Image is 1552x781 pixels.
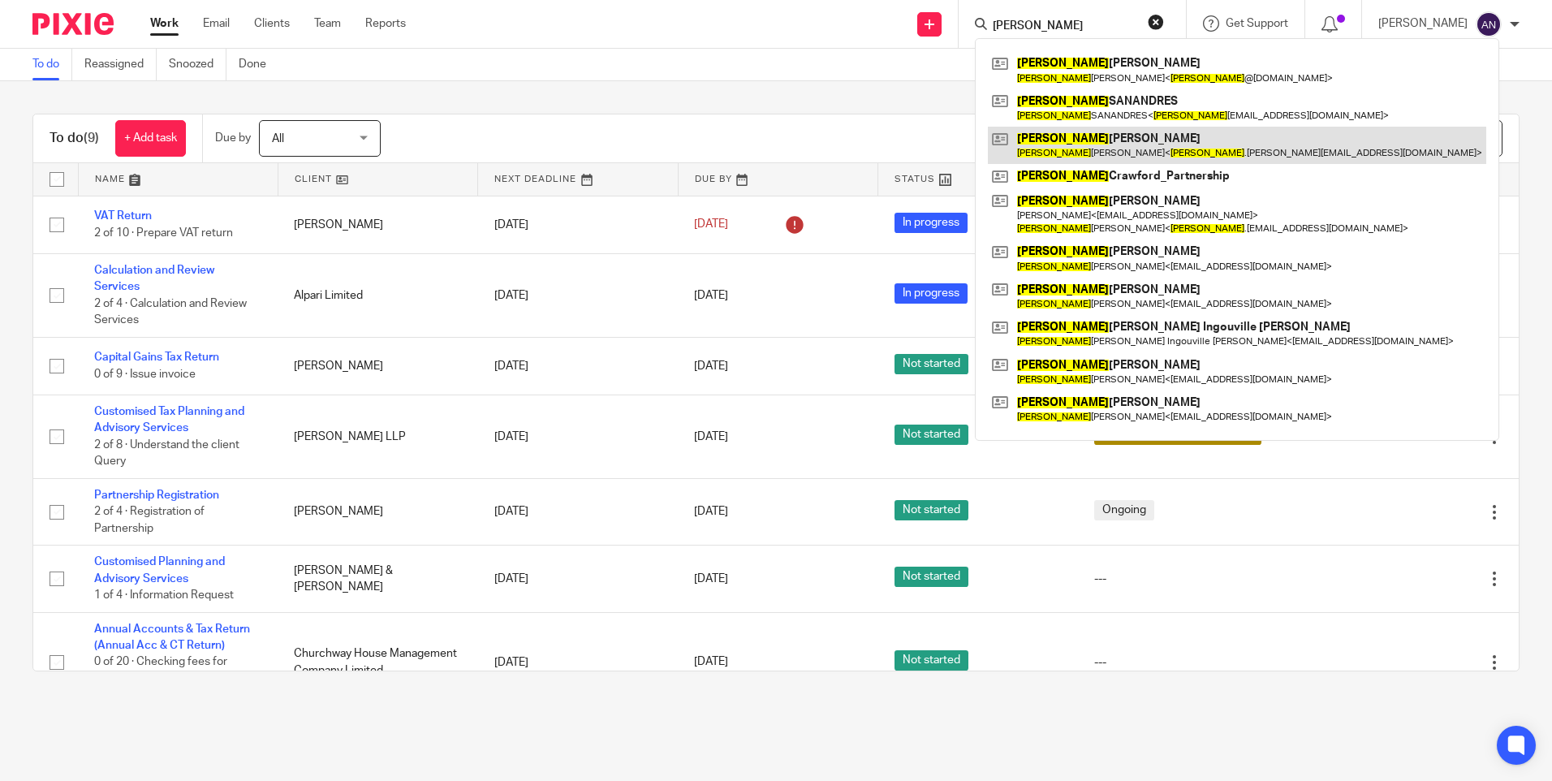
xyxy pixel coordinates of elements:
[694,507,728,518] span: [DATE]
[314,15,341,32] a: Team
[1148,14,1164,30] button: Clear
[895,650,968,671] span: Not started
[32,49,72,80] a: To do
[1476,11,1502,37] img: svg%3E
[1226,18,1288,29] span: Get Support
[94,298,247,326] span: 2 of 4 · Calculation and Review Services
[478,395,678,479] td: [DATE]
[203,15,230,32] a: Email
[694,219,728,231] span: [DATE]
[272,133,284,145] span: All
[50,130,99,147] h1: To do
[1094,571,1302,587] div: ---
[694,290,728,301] span: [DATE]
[694,360,728,372] span: [DATE]
[239,49,278,80] a: Done
[94,490,219,501] a: Partnership Registration
[478,337,678,395] td: [DATE]
[84,49,157,80] a: Reassigned
[169,49,226,80] a: Snoozed
[94,406,244,434] a: Customised Tax Planning and Advisory Services
[1378,15,1468,32] p: [PERSON_NAME]
[278,196,477,253] td: [PERSON_NAME]
[895,283,968,304] span: In progress
[84,132,99,145] span: (9)
[278,253,477,337] td: Alpari Limited
[94,352,219,363] a: Capital Gains Tax Return
[215,130,251,146] p: Due by
[278,546,477,612] td: [PERSON_NAME] & [PERSON_NAME]
[1094,654,1302,671] div: ---
[94,227,233,239] span: 2 of 10 · Prepare VAT return
[94,210,152,222] a: VAT Return
[94,656,227,701] span: 0 of 20 · Checking fees for Previous Year Paid with Accounts
[94,624,250,651] a: Annual Accounts & Tax Return (Annual Acc & CT Return)
[254,15,290,32] a: Clients
[895,500,968,520] span: Not started
[478,546,678,612] td: [DATE]
[278,478,477,545] td: [PERSON_NAME]
[895,213,968,233] span: In progress
[150,15,179,32] a: Work
[478,478,678,545] td: [DATE]
[115,120,186,157] a: + Add task
[694,657,728,668] span: [DATE]
[991,19,1137,34] input: Search
[94,265,214,292] a: Calculation and Review Services
[694,573,728,585] span: [DATE]
[94,556,225,584] a: Customised Planning and Advisory Services
[278,395,477,479] td: [PERSON_NAME] LLP
[278,612,477,712] td: Churchway House Management Company Limited
[478,253,678,337] td: [DATE]
[478,196,678,253] td: [DATE]
[478,612,678,712] td: [DATE]
[94,506,205,534] span: 2 of 4 · Registration of Partnership
[94,439,239,468] span: 2 of 8 · Understand the client Query
[895,567,968,587] span: Not started
[365,15,406,32] a: Reports
[895,425,968,445] span: Not started
[94,589,234,601] span: 1 of 4 · Information Request
[1094,500,1154,520] span: Ongoing
[94,369,196,380] span: 0 of 9 · Issue invoice
[32,13,114,35] img: Pixie
[694,431,728,442] span: [DATE]
[895,354,968,374] span: Not started
[278,337,477,395] td: [PERSON_NAME]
